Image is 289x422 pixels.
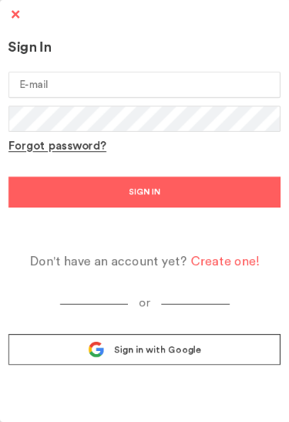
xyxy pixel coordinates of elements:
[191,254,259,269] div: Create one!
[114,344,201,356] span: Sign in with Google
[8,177,281,208] button: SIGN IN
[8,140,106,154] div: Forgot password?
[129,183,160,201] span: SIGN IN
[8,334,281,365] a: Sign in with Google
[30,254,187,269] span: Don't have an account yet?
[8,72,281,98] input: E-mail
[8,39,281,56] div: Sign In
[128,297,161,309] span: or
